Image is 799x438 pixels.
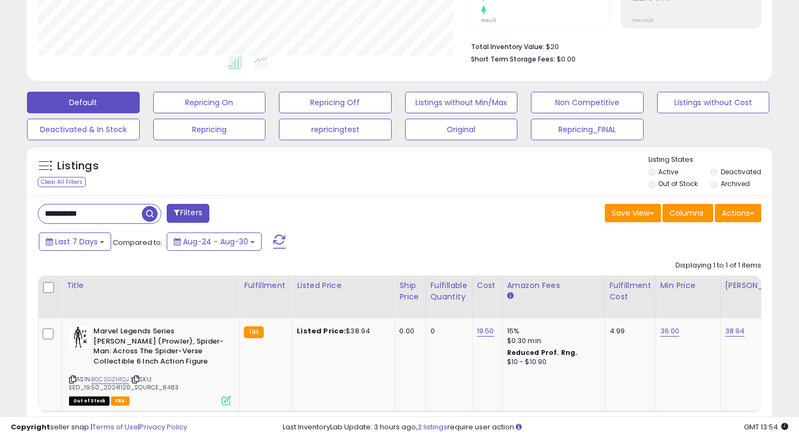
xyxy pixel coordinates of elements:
[39,232,111,251] button: Last 7 Days
[297,280,390,291] div: Listed Price
[507,348,578,357] b: Reduced Prof. Rng.
[670,208,704,218] span: Columns
[297,326,386,336] div: $38.94
[431,326,464,336] div: 0
[113,237,162,248] span: Compared to:
[531,92,644,113] button: Non Competitive
[605,204,661,222] button: Save View
[557,54,576,64] span: $0.00
[167,232,262,251] button: Aug-24 - Aug-30
[658,167,678,176] label: Active
[27,119,140,140] button: Deactivated & In Stock
[405,92,518,113] button: Listings without Min/Max
[721,167,761,176] label: Deactivated
[431,280,468,303] div: Fulfillable Quantity
[69,396,110,406] span: All listings that are currently out of stock and unavailable for purchase on Amazon
[38,177,86,187] div: Clear All Filters
[69,375,179,391] span: | SKU: EED_19.50_20241120_SOURCE_8483
[531,119,644,140] button: Repricing_FINAL
[657,92,770,113] button: Listings without Cost
[27,92,140,113] button: Default
[283,422,788,433] div: Last InventoryLab Update: 3 hours ago, require user action.
[471,42,544,51] b: Total Inventory Value:
[725,280,789,291] div: [PERSON_NAME]
[507,336,597,346] div: $0.30 min
[57,159,99,174] h5: Listings
[111,396,129,406] span: FBA
[507,326,597,336] div: 15%
[93,326,224,369] b: Marvel Legends Series [PERSON_NAME] (Prowler), Spider-Man: Across The Spider-Verse Collectible 6 ...
[92,422,138,432] a: Terms of Use
[507,280,600,291] div: Amazon Fees
[418,422,447,432] a: 2 listings
[279,119,392,140] button: repricingtest
[663,204,713,222] button: Columns
[471,39,753,52] li: $20
[715,204,761,222] button: Actions
[183,236,248,247] span: Aug-24 - Aug-30
[648,155,772,165] p: Listing States:
[405,119,518,140] button: Original
[297,326,346,336] b: Listed Price:
[55,236,98,247] span: Last 7 Days
[153,119,266,140] button: Repricing
[610,326,647,336] div: 4.99
[69,326,231,404] div: ASIN:
[244,280,288,291] div: Fulfillment
[481,17,496,24] small: Prev: 0
[471,54,555,64] b: Short Term Storage Fees:
[610,280,651,303] div: Fulfillment Cost
[660,280,716,291] div: Min Price
[153,92,266,113] button: Repricing On
[507,291,514,301] small: Amazon Fees.
[507,358,597,367] div: $10 - $10.90
[91,375,129,384] a: B0CSGZH1QJ
[399,326,417,336] div: 0.00
[658,179,698,188] label: Out of Stock
[675,261,761,271] div: Displaying 1 to 1 of 1 items
[279,92,392,113] button: Repricing Off
[140,422,187,432] a: Privacy Policy
[725,326,745,337] a: 38.94
[477,326,494,337] a: 19.50
[632,17,653,24] small: Prev: N/A
[11,422,187,433] div: seller snap | |
[660,326,680,337] a: 36.00
[244,326,264,338] small: FBA
[721,179,750,188] label: Archived
[399,280,421,303] div: Ship Price
[66,280,235,291] div: Title
[69,326,91,348] img: 416JTuxNduL._SL40_.jpg
[744,422,788,432] span: 2025-09-7 13:54 GMT
[477,280,498,291] div: Cost
[167,204,209,223] button: Filters
[11,422,50,432] strong: Copyright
